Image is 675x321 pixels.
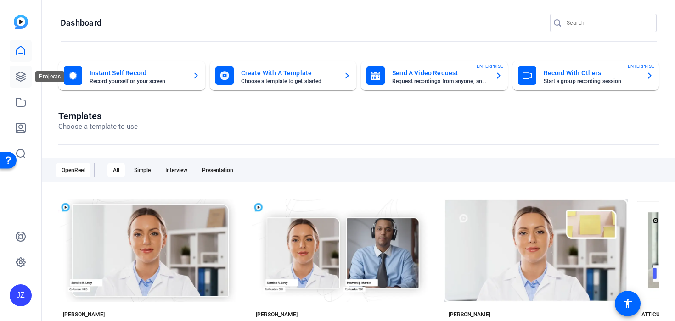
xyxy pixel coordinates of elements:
button: Instant Self RecordRecord yourself or your screen [58,61,205,90]
mat-card-title: Instant Self Record [90,67,185,78]
div: Presentation [197,163,239,177]
button: Create With A TemplateChoose a template to get started [210,61,357,90]
div: All [107,163,125,177]
input: Search [567,17,649,28]
mat-icon: accessibility [622,298,633,309]
button: Record With OthersStart a group recording sessionENTERPRISE [512,61,659,90]
div: Interview [160,163,193,177]
div: JZ [10,284,32,306]
div: Simple [129,163,156,177]
h1: Templates [58,111,138,122]
h1: Dashboard [61,17,101,28]
div: [PERSON_NAME] [256,311,298,318]
mat-card-title: Send A Video Request [392,67,488,78]
button: Send A Video RequestRequest recordings from anyone, anywhereENTERPRISE [361,61,508,90]
span: ENTERPRISE [477,63,503,70]
div: [PERSON_NAME] [449,311,490,318]
mat-card-subtitle: Start a group recording session [544,78,639,84]
div: ATTICUS [641,311,663,318]
mat-card-subtitle: Choose a template to get started [241,78,337,84]
div: [PERSON_NAME] [63,311,105,318]
div: Projects [35,71,64,82]
p: Choose a template to use [58,122,138,132]
img: blue-gradient.svg [14,15,28,29]
span: ENTERPRISE [628,63,654,70]
mat-card-subtitle: Request recordings from anyone, anywhere [392,78,488,84]
mat-card-title: Record With Others [544,67,639,78]
mat-card-title: Create With A Template [241,67,337,78]
mat-card-subtitle: Record yourself or your screen [90,78,185,84]
div: OpenReel [56,163,90,177]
